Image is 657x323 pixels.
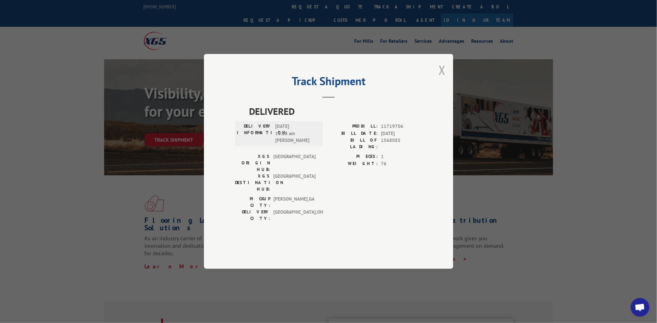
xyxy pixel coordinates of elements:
[273,154,316,173] span: [GEOGRAPHIC_DATA]
[235,196,270,209] label: PICKUP CITY:
[329,154,378,161] label: PIECES:
[439,62,446,78] button: Close modal
[273,209,316,222] span: [GEOGRAPHIC_DATA] , OH
[381,154,422,161] span: 1
[235,154,270,173] label: XGS ORIGIN HUB:
[273,196,316,209] span: [PERSON_NAME] , GA
[235,77,422,89] h2: Track Shipment
[631,298,650,317] div: Open chat
[329,130,378,137] label: BILL DATE:
[273,173,316,193] span: [GEOGRAPHIC_DATA]
[381,123,422,130] span: 11719706
[329,160,378,168] label: WEIGHT:
[235,173,270,193] label: XGS DESTINATION HUB:
[237,123,272,144] label: DELIVERY INFORMATION:
[275,123,317,144] span: [DATE] 10:28 am [PERSON_NAME]
[381,160,422,168] span: 76
[329,123,378,130] label: PROBILL:
[235,209,270,222] label: DELIVERY CITY:
[381,137,422,150] span: 1568085
[381,130,422,137] span: [DATE]
[249,105,422,119] span: DELIVERED
[329,137,378,150] label: BILL OF LADING:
